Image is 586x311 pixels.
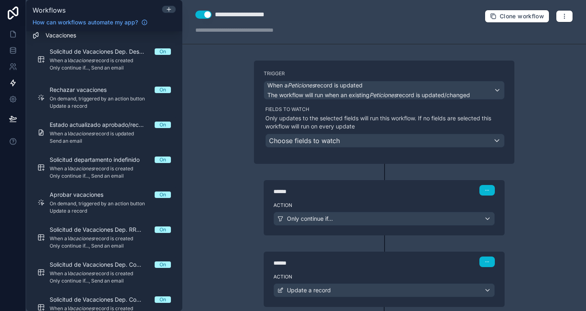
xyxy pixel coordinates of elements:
em: Vacaciones [67,130,94,137]
em: Vacaciones [67,57,94,63]
label: Trigger [264,70,505,77]
span: Update a record [50,103,171,109]
div: On [160,191,166,198]
span: Workflows [33,6,66,14]
span: Send an email [50,138,171,144]
div: On [160,48,166,55]
div: On [160,157,166,163]
button: Clone workflow [485,10,549,23]
span: Choose fields to watch [269,137,340,145]
span: When a record is updated [267,81,363,89]
div: scrollable content [26,31,182,311]
button: Only continue if... [273,212,495,226]
span: When a record is created [50,235,171,242]
a: Solicitud de Vacaciones Dep. RRHH y ContableOnWhen aVacacionesrecord is createdOnly continue if..... [33,221,176,254]
span: The workflow will run when an existing record is updated/changed [267,91,470,98]
span: Only continue if... [287,215,333,223]
span: On demand, triggered by an action button [50,96,171,102]
em: Peticiones [288,82,315,89]
span: Solicitud departamento indefinido [50,156,149,164]
a: How can workflows automate my app? [29,18,151,26]
a: Rechazar vacacionesOnOn demand, triggered by an action buttonUpdate a record [33,81,176,114]
span: When a record is created [50,270,171,277]
span: Aprobar vacaciones [50,191,113,199]
span: Only continue if..., Send an email [50,173,171,179]
label: Action [273,202,495,209]
span: Update a record [287,286,331,294]
span: When a record is created [50,165,171,172]
div: On [160,226,166,233]
span: Solicitud de Vacaciones Dep. RRHH y Contable [50,226,155,234]
a: Solicitud de Vacaciones Dep. Comercial [GEOGRAPHIC_DATA]OnWhen aVacacionesrecord is createdOnly c... [33,256,176,289]
span: Only continue if..., Send an email [50,278,171,284]
div: On [160,261,166,268]
span: Solicitud de Vacaciones Dep. Comercial [GEOGRAPHIC_DATA] [50,296,155,304]
span: Estado actualizado aprobado/recha [50,121,155,129]
label: Action [273,274,495,280]
div: On [160,122,166,128]
a: Estado actualizado aprobado/rechaOnWhen aVacacionesrecord is updatedSend an email [33,116,176,149]
span: Clone workflow [500,13,544,20]
span: How can workflows automate my app? [33,18,138,26]
div: On [160,87,166,93]
a: Aprobar vacacionesOnOn demand, triggered by an action buttonUpdate a record [33,186,176,219]
em: Vacaciones [67,235,94,241]
em: Vacaciones [67,165,94,172]
span: On demand, triggered by an action button [50,200,171,207]
span: Update a record [50,208,171,214]
span: When a record is updated [50,130,171,137]
span: Only continue if..., Send an email [50,243,171,249]
em: Vacaciones [67,270,94,276]
label: Fields to watch [265,106,505,113]
a: Solicitud departamento indefinidoOnWhen aVacacionesrecord is createdOnly continue if..., Send an ... [33,151,176,184]
span: Rechazar vacaciones [50,86,116,94]
button: Update a record [273,283,495,297]
span: Solicitud de Vacaciones Dep. Desarrollo [50,48,155,56]
p: Only updates to the selected fields will run this workflow. If no fields are selected this workfl... [265,114,505,130]
div: On [160,296,166,303]
a: Solicitud de Vacaciones Dep. DesarrolloOnWhen aVacacionesrecord is createdOnly continue if..., Se... [33,43,176,76]
span: When a record is created [50,57,171,64]
button: Choose fields to watch [265,134,505,148]
span: Vacaciones [46,31,76,39]
span: Solicitud de Vacaciones Dep. Comercial [GEOGRAPHIC_DATA] [50,261,155,269]
span: Only continue if..., Send an email [50,65,171,71]
button: When aPeticionesrecord is updatedThe workflow will run when an existingPeticionesrecord is update... [264,81,505,100]
em: Peticiones [370,91,397,98]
